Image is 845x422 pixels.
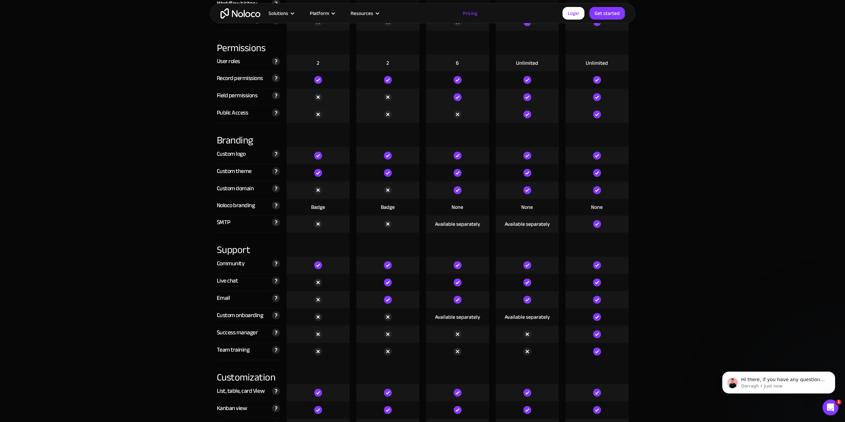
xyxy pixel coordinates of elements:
div: User roles [217,56,240,66]
div: None [591,204,603,211]
iframe: Intercom live chat [822,399,838,415]
div: Solutions [260,9,301,18]
div: Permissions [217,31,280,55]
div: Platform [301,9,342,18]
div: Field permissions [217,91,258,101]
div: Resources [351,9,373,18]
div: Available separately [435,313,480,321]
div: Support [217,233,280,257]
div: Badge [381,204,395,211]
div: Branding [217,123,280,147]
a: Get started [589,7,625,20]
div: Success manager [217,328,258,338]
div: Team training [217,345,250,355]
div: List, table, card View [217,386,265,396]
div: Community [217,259,245,269]
div: Unlimited [516,59,538,67]
div: 2 [317,59,319,67]
a: Login [562,7,584,20]
span: 1 [836,399,841,405]
div: Custom domain [217,184,254,194]
div: Available separately [435,220,480,228]
div: 6 [456,59,459,67]
div: Custom onboarding [217,310,263,320]
div: Unlimited [586,59,608,67]
div: Email [217,293,230,303]
div: None [452,204,463,211]
div: SMTP [217,217,230,227]
div: Solutions [269,9,288,18]
div: Live chat [217,276,238,286]
div: 2 [386,59,389,67]
div: Resources [342,9,386,18]
div: Record permissions [217,73,263,83]
div: Public Access [217,108,248,118]
a: home [220,8,260,19]
div: Kanban view [217,403,247,413]
div: Custom theme [217,166,252,176]
div: None [521,204,533,211]
div: Customization [217,360,280,384]
div: Custom logo [217,149,246,159]
div: Noloco branding [217,201,255,211]
iframe: Intercom notifications message [712,358,845,404]
div: Badge [311,204,325,211]
a: Pricing [455,9,486,18]
div: Available separately [505,313,550,321]
div: Platform [310,9,329,18]
div: Available separately [505,220,550,228]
